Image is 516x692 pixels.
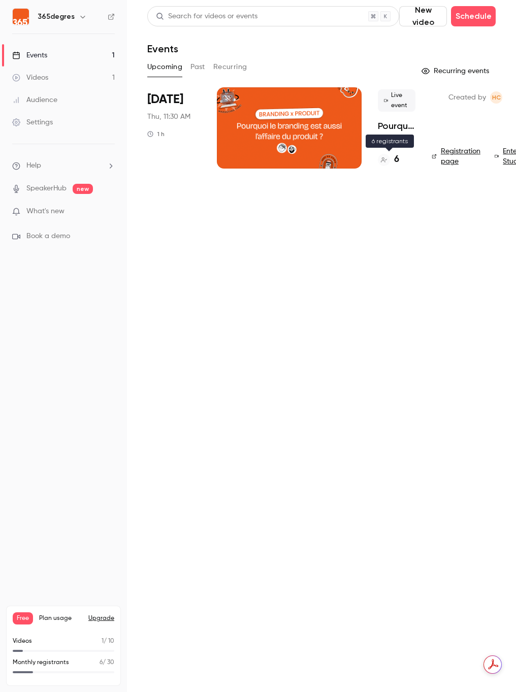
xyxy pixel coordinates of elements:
[12,50,47,60] div: Events
[13,612,33,624] span: Free
[100,658,114,667] p: / 30
[73,184,93,194] span: new
[13,9,29,25] img: 365degres
[13,637,32,646] p: Videos
[102,638,104,644] span: 1
[12,95,57,105] div: Audience
[102,637,114,646] p: / 10
[13,658,69,667] p: Monthly registrants
[88,614,114,622] button: Upgrade
[26,183,67,194] a: SpeakerHub
[147,112,190,122] span: Thu, 11:30 AM
[147,43,178,55] h1: Events
[451,6,496,26] button: Schedule
[378,153,399,167] a: 6
[156,11,257,22] div: Search for videos or events
[26,231,70,242] span: Book a demo
[26,160,41,171] span: Help
[378,120,415,132] a: Pourquoi le branding est aussi l'affaire du produit ?
[39,614,82,622] span: Plan usage
[492,91,501,104] span: HC
[12,117,53,127] div: Settings
[490,91,502,104] span: Hélène CHOMIENNE
[100,660,103,666] span: 6
[147,130,165,138] div: 1 h
[417,63,496,79] button: Recurring events
[26,206,64,217] span: What's new
[378,89,415,112] span: Live event
[38,12,75,22] h6: 365degres
[12,160,115,171] li: help-dropdown-opener
[399,6,447,26] button: New video
[394,153,399,167] h4: 6
[448,91,486,104] span: Created by
[147,91,183,108] span: [DATE]
[213,59,247,75] button: Recurring
[12,73,48,83] div: Videos
[147,87,201,169] div: Oct 2 Thu, 11:30 AM (Europe/Paris)
[190,59,205,75] button: Past
[432,146,482,167] a: Registration page
[147,59,182,75] button: Upcoming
